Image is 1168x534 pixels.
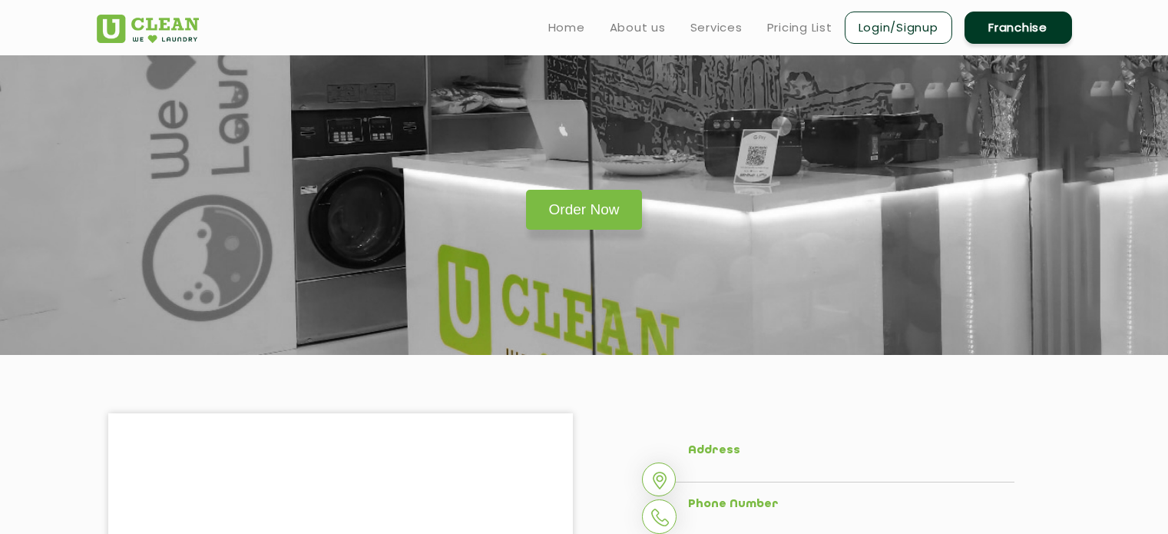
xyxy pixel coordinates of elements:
img: UClean Laundry and Dry Cleaning [97,15,199,43]
h5: Address [688,444,1014,458]
a: Order Now [526,190,643,230]
a: Login/Signup [845,12,952,44]
a: Pricing List [767,18,832,37]
h5: Phone Number [688,498,1014,512]
a: Services [690,18,743,37]
a: Home [548,18,585,37]
a: About us [610,18,666,37]
a: Franchise [965,12,1072,44]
